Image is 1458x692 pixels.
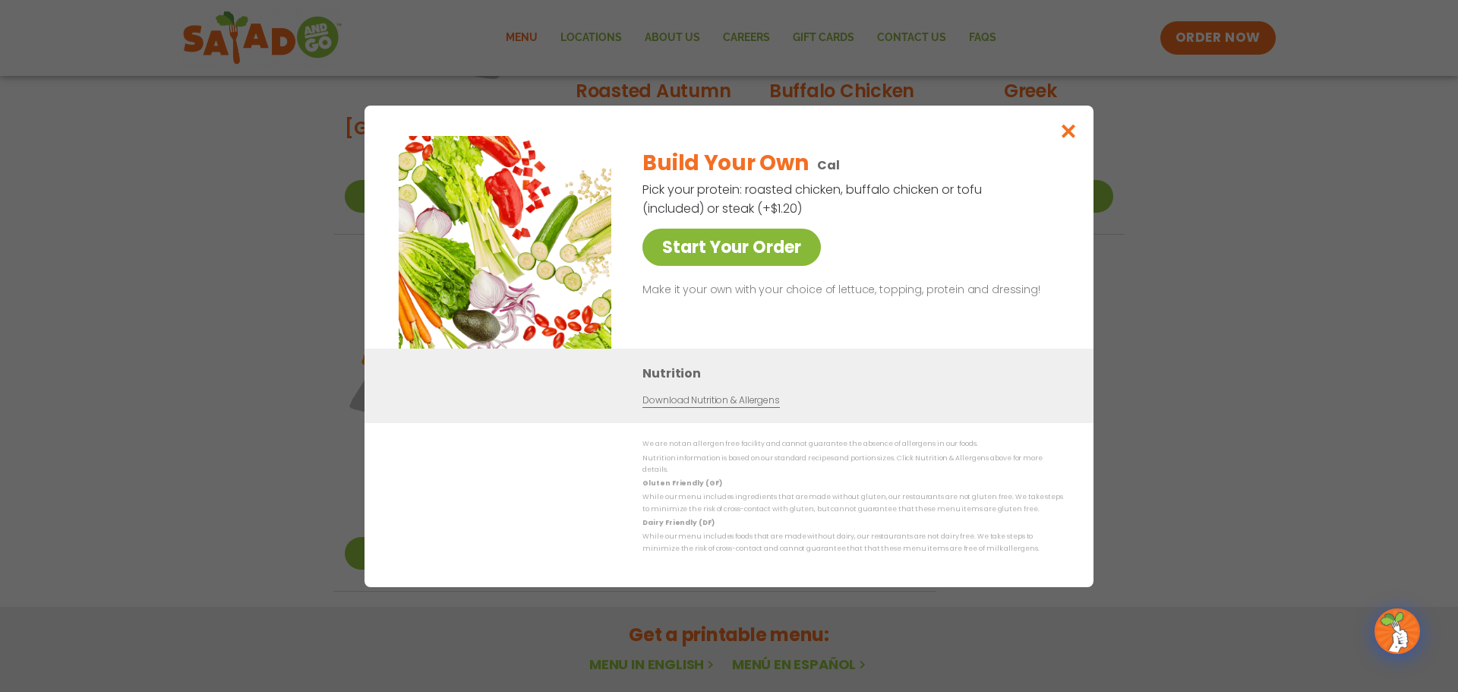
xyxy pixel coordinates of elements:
p: While our menu includes foods that are made without dairy, our restaurants are not dairy free. We... [642,531,1063,555]
img: Featured product photo for Build Your Own [399,136,611,349]
p: Cal [817,156,840,175]
p: Make it your own with your choice of lettuce, topping, protein and dressing! [642,281,1057,299]
p: Pick your protein: roasted chicken, buffalo chicken or tofu (included) or steak (+$1.20) [642,180,984,218]
img: wpChatIcon [1376,610,1419,653]
p: Nutrition information is based on our standard recipes and portion sizes. Click Nutrition & Aller... [642,452,1063,476]
p: We are not an allergen free facility and cannot guarantee the absence of allergens in our foods. [642,438,1063,450]
strong: Dairy Friendly (DF) [642,518,714,527]
h3: Nutrition [642,364,1071,383]
h2: Build Your Own [642,147,808,179]
a: Start Your Order [642,229,821,266]
button: Close modal [1044,106,1093,156]
p: While our menu includes ingredients that are made without gluten, our restaurants are not gluten ... [642,491,1063,515]
a: Download Nutrition & Allergens [642,393,779,408]
strong: Gluten Friendly (GF) [642,479,721,488]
